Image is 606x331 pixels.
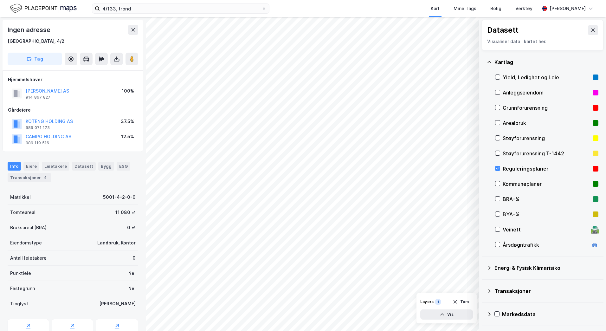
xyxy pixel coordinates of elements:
[10,3,77,14] img: logo.f888ab2527a4732fd821a326f86c7f29.svg
[10,239,42,247] div: Eiendomstype
[42,174,48,181] div: 4
[26,95,50,100] div: 914 867 827
[8,76,138,83] div: Hjemmelshaver
[8,25,51,35] div: Ingen adresse
[128,285,136,292] div: Nei
[590,225,599,234] div: 🛣️
[10,224,47,231] div: Bruksareal (BRA)
[574,301,606,331] div: Kontrollprogram for chat
[103,193,136,201] div: 5001-4-2-0-0
[454,5,476,12] div: Mine Tags
[550,5,586,12] div: [PERSON_NAME]
[487,38,598,45] div: Visualiser data i kartet her.
[10,269,31,277] div: Punktleie
[8,37,64,45] div: [GEOGRAPHIC_DATA], 4/2
[115,209,136,216] div: 11 080 ㎡
[127,224,136,231] div: 0 ㎡
[132,254,136,262] div: 0
[8,53,62,65] button: Tag
[503,134,590,142] div: Støyforurensning
[26,140,49,146] div: 989 119 516
[490,5,501,12] div: Bolig
[503,241,588,249] div: Årsdøgntrafikk
[435,299,441,305] div: 1
[503,104,590,112] div: Grunnforurensning
[100,4,261,13] input: Søk på adresse, matrikkel, gårdeiere, leietakere eller personer
[117,162,130,170] div: ESG
[23,162,39,170] div: Eiere
[494,287,598,295] div: Transaksjoner
[10,254,47,262] div: Antall leietakere
[503,180,590,188] div: Kommuneplaner
[503,119,590,127] div: Arealbruk
[98,162,114,170] div: Bygg
[502,310,598,318] div: Markedsdata
[503,226,588,233] div: Veinett
[8,173,51,182] div: Transaksjoner
[72,162,96,170] div: Datasett
[8,106,138,114] div: Gårdeiere
[431,5,440,12] div: Kart
[515,5,532,12] div: Verktøy
[448,297,473,307] button: Tøm
[10,300,28,308] div: Tinglyst
[121,133,134,140] div: 12.5%
[97,239,136,247] div: Landbruk, Kontor
[26,125,50,130] div: 989 071 173
[128,269,136,277] div: Nei
[503,211,590,218] div: BYA–%
[503,74,590,81] div: Yield, Ledighet og Leie
[420,299,434,304] div: Layers
[121,118,134,125] div: 37.5%
[503,89,590,96] div: Anleggseiendom
[503,165,590,172] div: Reguleringsplaner
[10,285,35,292] div: Festegrunn
[420,309,473,320] button: Vis
[42,162,69,170] div: Leietakere
[99,300,136,308] div: [PERSON_NAME]
[494,264,598,272] div: Energi & Fysisk Klimarisiko
[122,87,134,95] div: 100%
[8,162,21,170] div: Info
[10,193,31,201] div: Matrikkel
[10,209,35,216] div: Tomteareal
[487,25,519,35] div: Datasett
[494,58,598,66] div: Kartlag
[503,195,590,203] div: BRA–%
[574,301,606,331] iframe: Chat Widget
[503,150,590,157] div: Støyforurensning T-1442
